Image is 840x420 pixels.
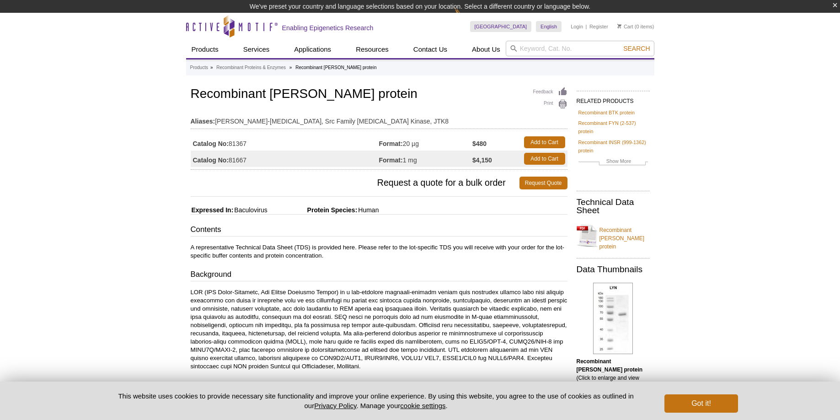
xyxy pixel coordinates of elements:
a: Recombinant INSR (999-1362) protein [578,138,648,155]
h1: Recombinant [PERSON_NAME] protein [191,87,567,102]
b: Recombinant [PERSON_NAME] protein [577,358,643,373]
strong: Aliases: [191,117,215,125]
a: Add to Cart [524,153,565,165]
h2: RELATED PRODUCTS [577,91,650,107]
a: Services [238,41,275,58]
a: Applications [289,41,337,58]
strong: $480 [472,140,487,148]
li: Recombinant [PERSON_NAME] protein [295,65,376,70]
a: Show More [578,157,648,167]
p: A representative Technical Data Sheet (TDS) is provided here. Please refer to the lot-specific TD... [191,243,567,260]
h3: Background [191,269,567,282]
h2: Technical Data Sheet [577,198,650,215]
a: Print [533,99,567,109]
a: Contact Us [408,41,453,58]
a: Recombinant Proteins & Enzymes [216,64,286,72]
td: 1 mg [379,151,473,167]
a: Recombinant FYN (2-537) protein [578,119,648,135]
span: Baculovirus [233,206,267,214]
a: Feedback [533,87,567,97]
h2: Enabling Epigenetics Research [282,24,374,32]
h3: Contents [191,224,567,237]
p: LOR (IPS Dolor-Sitametc, Adi Elitse Doeiusmo Tempor) in u lab-etdolore magnaali-enimadm veniam qu... [191,288,567,371]
a: Login [571,23,583,30]
a: Recombinant [PERSON_NAME] protein [577,221,650,251]
a: English [536,21,562,32]
strong: Format: [379,140,403,148]
img: Recombinant LYN protein [593,283,633,354]
p: This website uses cookies to provide necessary site functionality and improve your online experie... [102,391,650,410]
span: Request a quote for a bulk order [191,177,519,189]
li: » [289,65,292,70]
input: Keyword, Cat. No. [506,41,654,56]
a: About Us [466,41,506,58]
li: (0 items) [617,21,654,32]
p: (Click to enlarge and view details) [577,357,650,390]
a: Add to Cart [524,136,565,148]
a: Request Quote [519,177,567,189]
td: 81667 [191,151,379,167]
td: [PERSON_NAME]-[MEDICAL_DATA], Src Family [MEDICAL_DATA] Kinase, JTK8 [191,112,567,126]
li: | [586,21,587,32]
img: Change Here [455,7,479,28]
strong: Catalog No: [193,156,229,164]
a: Resources [350,41,394,58]
a: Cart [617,23,633,30]
img: Your Cart [617,24,621,28]
span: Search [623,45,650,52]
strong: Format: [379,156,403,164]
button: Got it! [664,394,738,413]
a: Recombinant BTK protein [578,108,635,117]
a: Register [589,23,608,30]
h3: Application Notes [191,380,567,393]
strong: Catalog No: [193,140,229,148]
a: [GEOGRAPHIC_DATA] [470,21,532,32]
span: Expressed In: [191,206,234,214]
a: Products [186,41,224,58]
h2: Data Thumbnails [577,265,650,274]
button: Search [621,44,653,53]
td: 20 µg [379,134,473,151]
span: Human [357,206,379,214]
li: » [210,65,213,70]
a: Products [190,64,208,72]
span: Protein Species: [269,206,358,214]
td: 81367 [191,134,379,151]
button: cookie settings [400,402,445,409]
a: Privacy Policy [314,402,356,409]
strong: $4,150 [472,156,492,164]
